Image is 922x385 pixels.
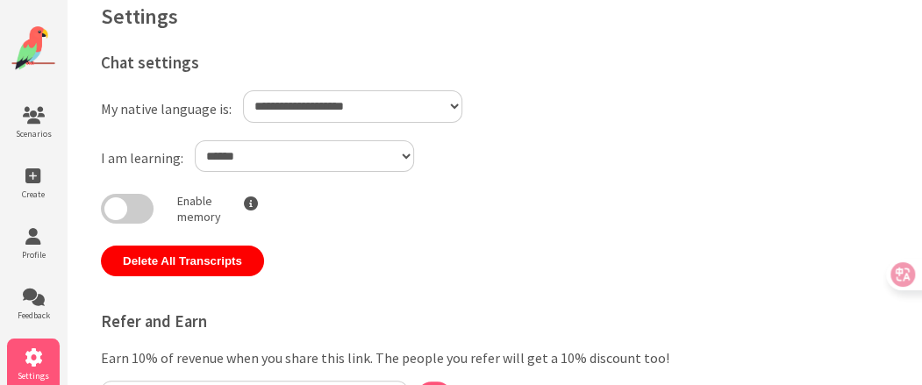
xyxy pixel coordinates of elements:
p: Enable memory [177,193,221,225]
span: Profile [7,249,60,260]
span: Feedback [7,310,60,321]
img: Website Logo [11,26,55,70]
label: My native language is: [101,100,232,118]
h1: Settings [101,3,887,30]
h3: Refer and Earn [101,311,887,332]
button: Delete All Transcripts [101,246,264,276]
p: Earn 10% of revenue when you share this link. The people you refer will get a 10% discount too! [101,349,887,367]
label: I am learning: [101,149,183,167]
span: Scenarios [7,128,60,139]
span: Create [7,189,60,200]
h3: Chat settings [101,53,887,73]
span: Settings [7,370,60,381]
